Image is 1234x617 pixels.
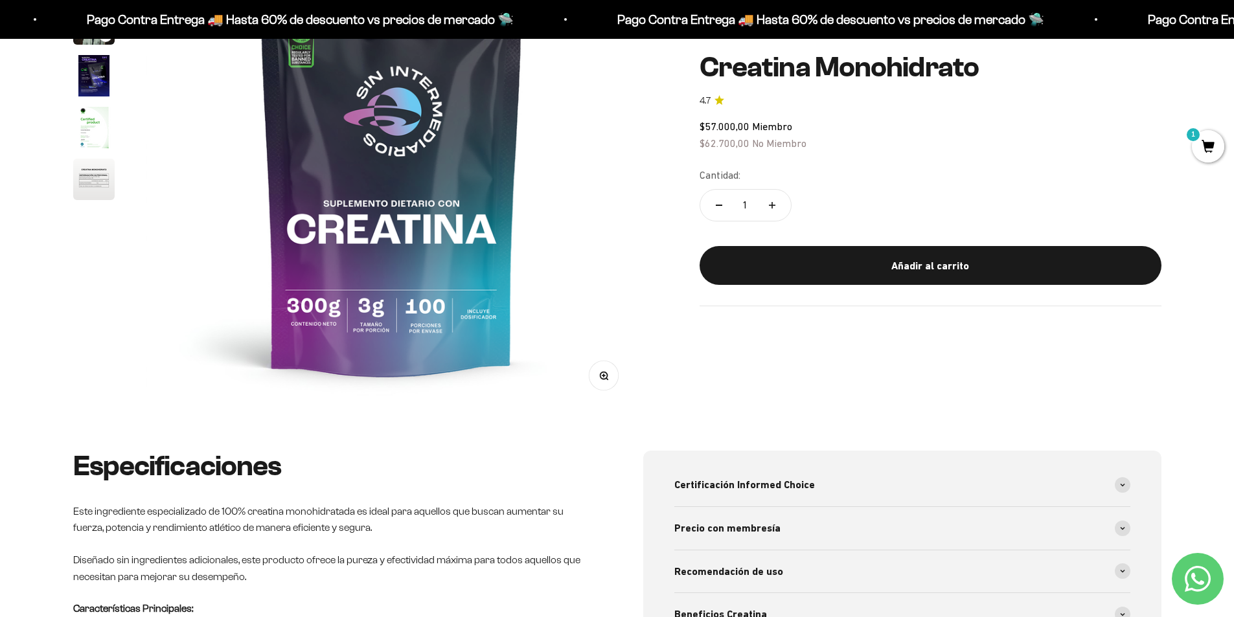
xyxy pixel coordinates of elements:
[700,246,1161,285] button: Añadir al carrito
[674,464,1130,506] summary: Certificación Informed Choice
[674,477,815,493] span: Certificación Informed Choice
[84,9,511,30] p: Pago Contra Entrega 🚚 Hasta 60% de descuento vs precios de mercado 🛸
[615,9,1042,30] p: Pago Contra Entrega 🚚 Hasta 60% de descuento vs precios de mercado 🛸
[73,55,115,96] img: Creatina Monohidrato
[700,52,1161,83] h1: Creatina Monohidrato
[73,451,591,482] h2: Especificaciones
[1192,140,1224,155] a: 1
[73,159,115,200] img: Creatina Monohidrato
[752,120,792,132] span: Miembro
[700,120,749,132] span: $57.000,00
[73,107,115,148] img: Creatina Monohidrato
[73,603,193,614] strong: Características Principales:
[73,159,115,204] button: Ir al artículo 6
[674,550,1130,593] summary: Recomendación de uso
[1185,127,1201,142] mark: 1
[726,257,1136,274] div: Añadir al carrito
[700,190,738,221] button: Reducir cantidad
[674,563,783,580] span: Recomendación de uso
[73,107,115,152] button: Ir al artículo 5
[73,503,591,536] p: Este ingrediente especializado de 100% creatina monohidratada es ideal para aquellos que buscan a...
[700,137,749,148] span: $62.700,00
[753,190,791,221] button: Aumentar cantidad
[700,93,711,107] span: 4.7
[752,137,806,148] span: No Miembro
[73,55,115,100] button: Ir al artículo 4
[73,552,591,585] p: Diseñado sin ingredientes adicionales, este producto ofrece la pureza y efectividad máxima para t...
[674,507,1130,550] summary: Precio con membresía
[674,520,781,537] span: Precio con membresía
[700,93,1161,107] a: 4.74.7 de 5.0 estrellas
[700,167,740,184] label: Cantidad:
